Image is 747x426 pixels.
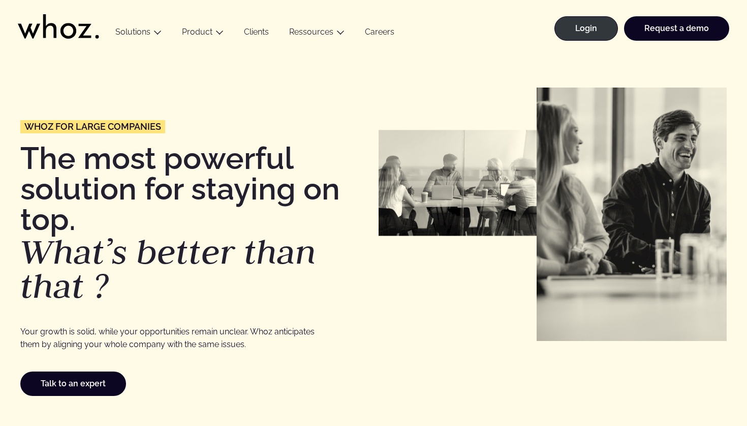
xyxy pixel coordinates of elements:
a: Ressources [289,27,333,37]
em: What’s better than that ? [20,229,316,308]
a: Careers [355,27,404,41]
button: Solutions [105,27,172,41]
a: Request a demo [624,16,729,41]
a: Talk to an expert [20,372,126,396]
a: Clients [234,27,279,41]
h1: The most powerful solution for staying on top. [20,143,368,303]
a: Login [554,16,618,41]
span: Whoz for Large companies [24,122,161,131]
button: Product [172,27,234,41]
button: Ressources [279,27,355,41]
a: Product [182,27,212,37]
p: Your growth is solid, while your opportunities remain unclear. Whoz anticipates them by aligning ... [20,325,334,351]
